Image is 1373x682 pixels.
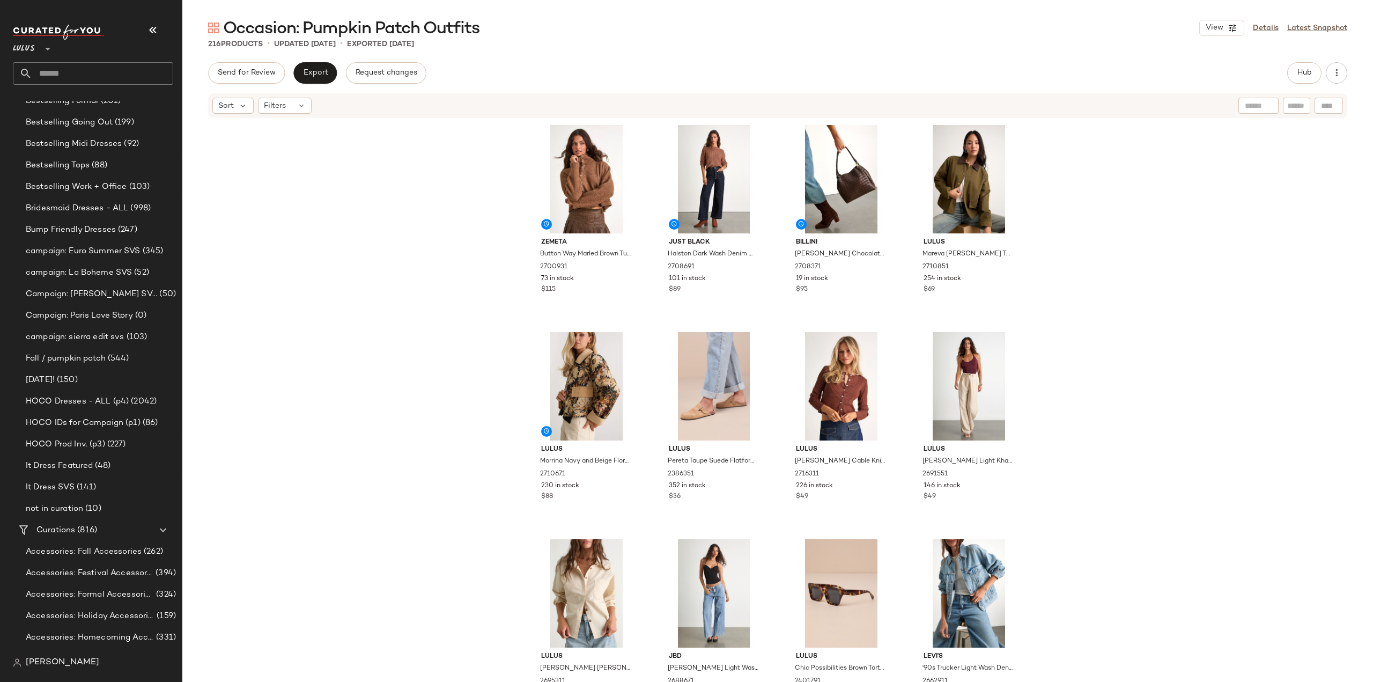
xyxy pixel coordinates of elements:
[915,125,1023,233] img: 2710851_01_hero_2025-08-12.jpg
[26,632,154,644] span: Accessories: Homecoming Accessories
[541,445,632,454] span: Lulus
[668,457,758,466] span: Pereta Taupe Suede Flatform Slip-On Clogs
[127,181,150,193] span: (103)
[55,374,78,386] span: (150)
[26,310,133,322] span: Campaign: Paris Love Story
[154,589,176,601] span: (324)
[264,100,286,112] span: Filters
[113,116,134,129] span: (199)
[83,503,101,515] span: (10)
[787,539,895,648] img: 11441261_2401791.jpg
[347,39,414,50] p: Exported [DATE]
[795,470,819,479] span: 2716311
[36,524,75,537] span: Curations
[26,610,154,622] span: Accessories: Holiday Accessories
[26,438,105,451] span: HOCO Prod Inv. (p3)
[924,481,961,491] span: 146 in stock
[533,539,640,648] img: 2695311_02_front_2025-07-24.jpg
[924,492,936,502] span: $49
[13,36,35,56] span: Lulus
[1287,62,1322,84] button: Hub
[668,250,758,259] span: Halston Dark Wash Denim Wide-Leg High-Rise Jeans
[787,332,895,441] img: 2716311_01_hero_2025-08-08.jpg
[1287,23,1347,34] a: Latest Snapshot
[26,331,124,343] span: campaign: sierra edit svs
[106,353,129,365] span: (544)
[922,470,948,479] span: 2691551
[208,23,219,33] img: svg%3e
[541,238,632,247] span: Zemeta
[355,69,417,77] span: Request changes
[93,460,110,472] span: (48)
[122,138,139,150] span: (92)
[669,445,759,454] span: Lulus
[26,202,128,215] span: Bridesmaid Dresses - ALL
[796,481,833,491] span: 226 in stock
[922,250,1013,259] span: Mareva [PERSON_NAME] Twill Barn Jacket
[1205,24,1223,32] span: View
[669,652,759,662] span: Jbd
[668,470,694,479] span: 2386351
[1297,69,1312,77] span: Hub
[533,125,640,233] img: 2700931_01_hero_2025-08-26.jpg
[26,181,127,193] span: Bestselling Work + Office
[293,62,337,84] button: Export
[668,664,758,673] span: [PERSON_NAME] Light Wash Denim Low-Rise Wide-Leg Jeans
[75,481,97,494] span: (141)
[154,632,176,644] span: (331)
[26,116,113,129] span: Bestselling Going Out
[541,285,556,295] span: $115
[668,262,695,272] span: 2708691
[75,524,97,537] span: (816)
[26,567,153,580] span: Accessories: Festival Accessories
[922,457,1013,466] span: [PERSON_NAME] Light Khaki High-Rise Wide-Leg Trouser Pants
[795,250,885,259] span: [PERSON_NAME] Chocolate Brown Woven Shoulder Bag
[540,457,631,466] span: Morrina Navy and Beige Floral Jacquard Barn Jacket
[660,332,768,441] img: 11839261_2386351.jpg
[302,69,328,77] span: Export
[660,539,768,648] img: 2688671_02_fullbody_2025-07-30.jpg
[796,445,887,454] span: Lulus
[26,267,132,279] span: campaign: La Boheme SVS
[796,652,887,662] span: Lulus
[129,395,157,408] span: (2042)
[274,39,336,50] p: updated [DATE]
[157,288,176,300] span: (50)
[26,656,99,669] span: [PERSON_NAME]
[660,125,768,233] img: 2708691_01_hero_2025-08-26.jpg
[26,546,142,558] span: Accessories: Fall Accessories
[105,438,126,451] span: (227)
[26,224,116,236] span: Bump Friendly Dresses
[26,395,129,408] span: HOCO Dresses - ALL (p4)
[541,274,574,284] span: 73 in stock
[218,100,234,112] span: Sort
[541,652,632,662] span: Lulus
[208,39,263,50] div: Products
[13,658,21,667] img: svg%3e
[924,238,1014,247] span: Lulus
[915,539,1023,648] img: 2662911_06_misc_2025-07-24_1.jpg
[133,310,146,322] span: (0)
[267,38,270,50] span: •
[541,481,579,491] span: 230 in stock
[208,62,285,84] button: Send for Review
[669,274,706,284] span: 101 in stock
[796,285,808,295] span: $95
[116,224,137,236] span: (247)
[787,125,895,233] img: 2708371_01_OM_2025-08-27.jpg
[13,25,104,40] img: cfy_white_logo.C9jOOHJF.svg
[541,492,553,502] span: $88
[154,610,176,622] span: (159)
[26,460,93,472] span: It Dress Featured
[26,503,83,515] span: not in curation
[924,445,1014,454] span: Lulus
[795,262,821,272] span: 2708371
[26,138,122,150] span: Bestselling Midi Dresses
[141,417,158,429] span: (86)
[924,285,935,295] span: $69
[26,288,157,300] span: Campaign: [PERSON_NAME] SVS
[796,274,828,284] span: 19 in stock
[540,250,631,259] span: Button Way Marled Brown Turtleneck Cardigan Sweater
[922,664,1013,673] span: '90s Trucker Light Wash Denim Jacket
[669,492,681,502] span: $36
